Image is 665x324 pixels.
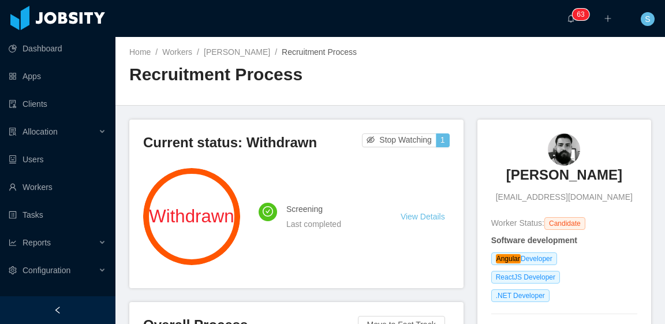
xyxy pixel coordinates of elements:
[204,47,270,57] a: [PERSON_NAME]
[577,9,581,20] p: 6
[9,266,17,274] i: icon: setting
[604,14,612,23] i: icon: plus
[436,133,450,147] button: 1
[548,133,580,166] img: 162d7a11-3778-48e4-8c5b-b19e7e534698.jpeg
[581,9,585,20] p: 3
[155,47,158,57] span: /
[9,37,106,60] a: icon: pie-chartDashboard
[263,206,273,217] i: icon: check-circle
[129,47,151,57] a: Home
[491,218,544,228] span: Worker Status:
[491,236,577,245] strong: Software development
[162,47,192,57] a: Workers
[9,65,106,88] a: icon: appstoreApps
[9,176,106,199] a: icon: userWorkers
[496,254,521,263] em: Angular
[23,127,58,136] span: Allocation
[275,47,277,57] span: /
[645,12,650,26] span: S
[9,148,106,171] a: icon: robotUsers
[9,239,17,247] i: icon: line-chart
[286,203,373,215] h4: Screening
[143,207,240,225] span: Withdrawn
[506,166,622,191] a: [PERSON_NAME]
[567,14,575,23] i: icon: bell
[362,133,436,147] button: icon: eye-invisibleStop Watching
[572,9,589,20] sup: 63
[9,203,106,226] a: icon: profileTasks
[23,266,70,275] span: Configuration
[496,191,633,203] span: [EMAIL_ADDRESS][DOMAIN_NAME]
[491,289,550,302] span: .NET Developer
[282,47,357,57] span: Recruitment Process
[129,63,390,87] h2: Recruitment Process
[544,217,585,230] span: Candidate
[401,212,445,221] a: View Details
[9,128,17,136] i: icon: solution
[506,166,622,184] h3: [PERSON_NAME]
[286,218,373,230] div: Last completed
[23,238,51,247] span: Reports
[9,92,106,116] a: icon: auditClients
[491,271,560,284] span: ReactJS Developer
[143,133,362,152] h3: Current status: Withdrawn
[197,47,199,57] span: /
[491,252,557,265] span: Developer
